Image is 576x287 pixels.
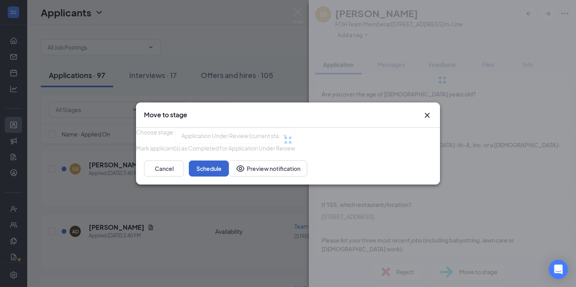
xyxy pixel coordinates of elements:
button: Schedule [189,161,229,177]
h3: Move to stage [144,110,187,119]
div: Open Intercom Messenger [549,260,568,279]
button: Cancel [144,161,184,177]
svg: Eye [236,164,245,173]
button: Close [422,110,432,120]
svg: Cross [422,110,432,120]
button: Preview notificationEye [229,161,307,177]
